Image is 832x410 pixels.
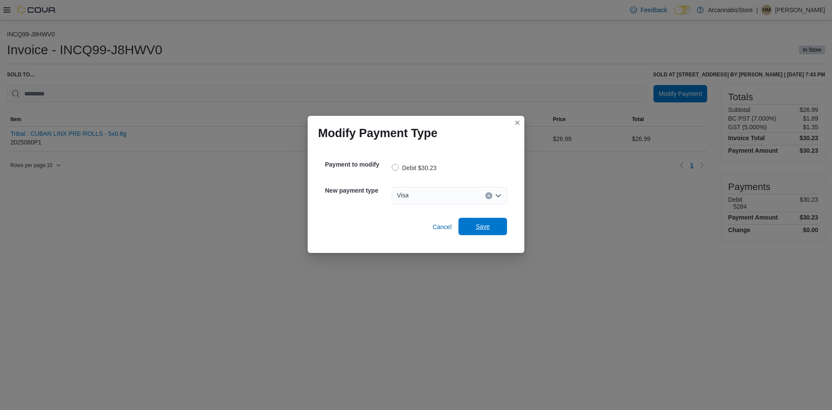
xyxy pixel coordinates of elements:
[485,192,492,199] button: Clear input
[495,192,502,199] button: Open list of options
[392,163,436,173] label: Debit $30.23
[318,126,438,140] h1: Modify Payment Type
[432,223,452,231] span: Cancel
[512,118,523,128] button: Closes this modal window
[412,190,413,201] input: Accessible screen reader label
[325,156,390,173] h5: Payment to modify
[429,218,455,236] button: Cancel
[397,190,409,200] span: Visa
[476,222,490,231] span: Save
[458,218,507,235] button: Save
[325,182,390,199] h5: New payment type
